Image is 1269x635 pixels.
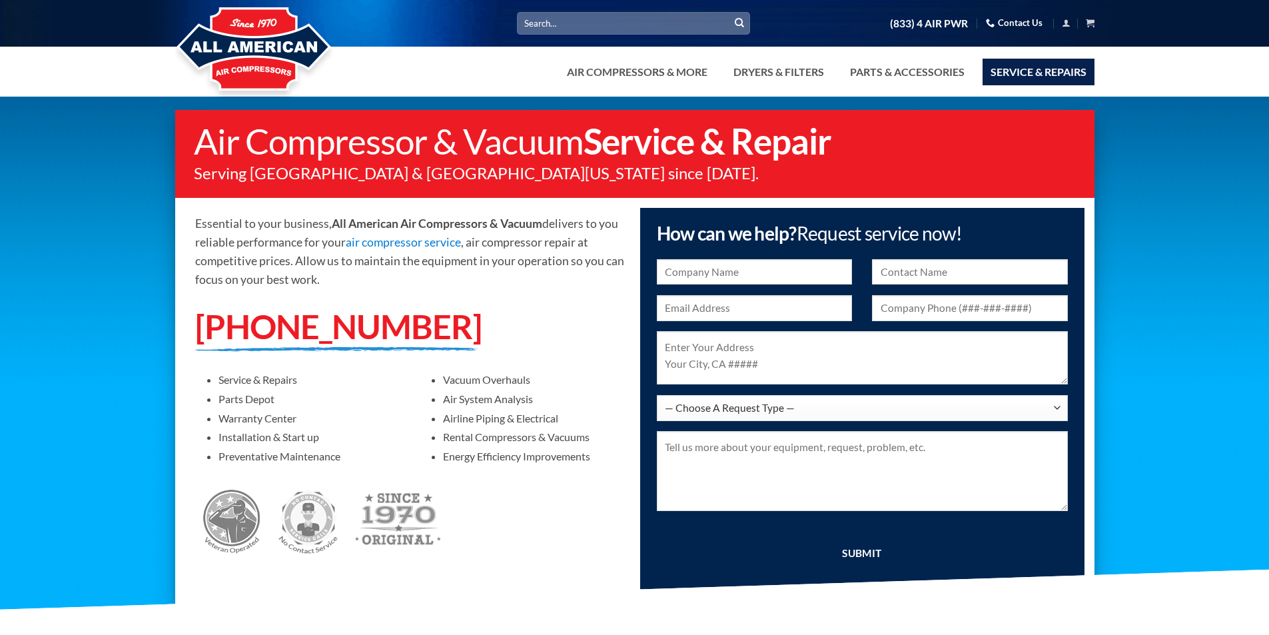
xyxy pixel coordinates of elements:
[725,59,832,85] a: Dryers & Filters
[986,13,1043,33] a: Contact Us
[983,59,1094,85] a: Service & Repairs
[1086,15,1094,31] a: View cart
[657,295,853,321] input: Email Address
[1062,15,1070,31] a: Login
[584,120,831,162] strong: Service & Repair
[890,12,968,35] a: (833) 4 AIR PWR
[443,412,624,424] p: Airline Piping & Electrical
[872,295,1068,321] input: Company Phone (###-###-####)
[218,392,400,405] p: Parts Depot
[194,123,1081,159] h1: Air Compressor & Vacuum
[194,165,1081,181] p: Serving [GEOGRAPHIC_DATA] & [GEOGRAPHIC_DATA][US_STATE] since [DATE].
[729,13,749,33] button: Submit
[332,217,542,231] strong: All American Air Compressors & Vacuum
[195,306,482,346] a: [PHONE_NUMBER]
[657,537,1068,566] input: Submit
[657,222,963,245] span: How can we help?
[559,59,715,85] a: Air Compressors & More
[346,235,461,249] a: air compressor service
[443,430,624,443] p: Rental Compressors & Vacuums
[842,59,973,85] a: Parts & Accessories
[443,373,624,386] p: Vacuum Overhauls
[657,259,853,285] input: Company Name
[195,217,624,287] span: Essential to your business, delivers to you reliable performance for your , air compressor repair...
[443,392,624,405] p: Air System Analysis
[218,450,400,462] p: Preventative Maintenance
[218,412,400,424] p: Warranty Center
[443,450,624,462] p: Energy Efficiency Improvements
[218,430,400,443] p: Installation & Start up
[797,222,963,245] span: Request service now!
[218,373,400,386] p: Service & Repairs
[872,259,1068,285] input: Contact Name
[517,12,750,34] input: Search…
